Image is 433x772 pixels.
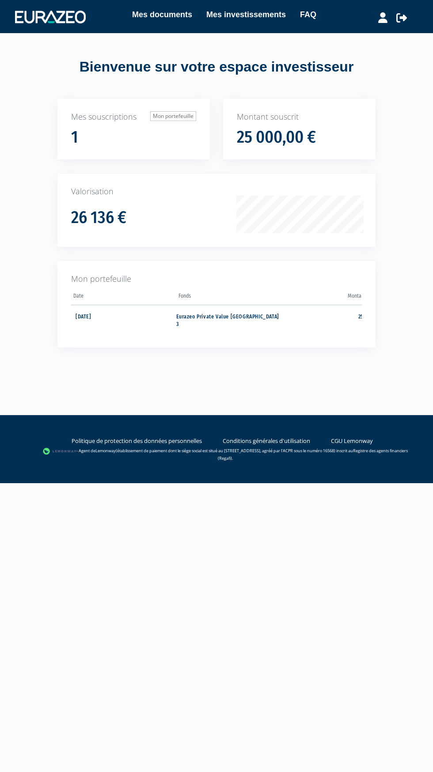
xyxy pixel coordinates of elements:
img: 1732889491-logotype_eurazeo_blanc_rvb.png [15,11,86,23]
a: Mon portefeuille [150,111,196,121]
a: Lemonway [95,448,116,454]
a: Mes investissements [206,8,286,21]
a: Politique de protection des données personnelles [72,437,202,445]
td: Eurazeo Private Value [GEOGRAPHIC_DATA] 3 [176,305,281,334]
p: Valorisation [71,186,362,197]
a: Mes documents [132,8,192,21]
a: FAQ [300,8,316,21]
td: 25 000,00 € [281,305,386,334]
h1: 26 136 € [71,208,126,227]
p: Mes souscriptions [71,111,196,123]
p: Mon portefeuille [71,273,362,285]
th: Date [71,290,176,305]
td: [DATE] [71,305,176,334]
a: Conditions générales d'utilisation [223,437,310,445]
th: Fonds [176,290,281,305]
p: Montant souscrit [237,111,362,123]
h1: 1 [71,128,78,147]
h1: 25 000,00 € [237,128,316,147]
img: logo-lemonway.png [43,447,77,456]
th: Montant souscrit [281,290,386,305]
div: - Agent de (établissement de paiement dont le siège social est situé au [STREET_ADDRESS], agréé p... [22,447,411,462]
div: Bienvenue sur votre espace investisseur [7,57,426,77]
a: CGU Lemonway [331,437,373,445]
